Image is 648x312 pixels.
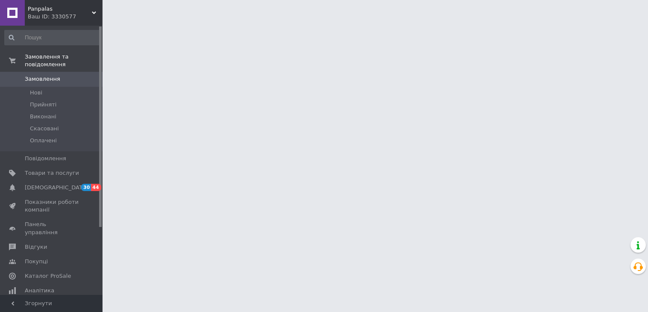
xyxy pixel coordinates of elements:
span: Виконані [30,113,56,121]
span: 44 [91,184,101,191]
span: Скасовані [30,125,59,132]
span: Оплачені [30,137,57,144]
span: Замовлення та повідомлення [25,53,103,68]
span: Прийняті [30,101,56,109]
span: Panpalas [28,5,92,13]
span: Замовлення [25,75,60,83]
span: Нові [30,89,42,97]
span: Аналітика [25,287,54,294]
span: Каталог ProSale [25,272,71,280]
span: Повідомлення [25,155,66,162]
span: [DEMOGRAPHIC_DATA] [25,184,88,191]
input: Пошук [4,30,101,45]
span: 30 [81,184,91,191]
span: Панель управління [25,221,79,236]
div: Ваш ID: 3330577 [28,13,103,21]
span: Товари та послуги [25,169,79,177]
span: Відгуки [25,243,47,251]
span: Показники роботи компанії [25,198,79,214]
span: Покупці [25,258,48,265]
